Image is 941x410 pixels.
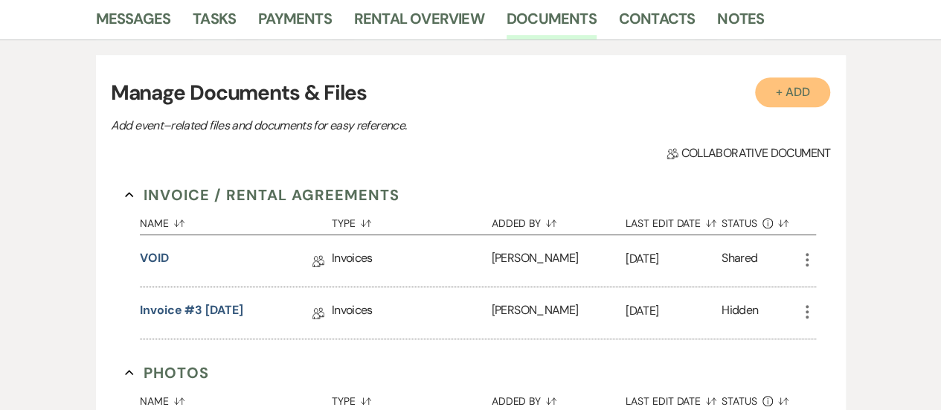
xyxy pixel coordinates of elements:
button: Status [722,206,798,234]
a: Documents [507,7,597,39]
button: Last Edit Date [626,206,722,234]
a: Tasks [193,7,236,39]
div: Invoices [332,287,492,339]
a: Contacts [619,7,696,39]
div: [PERSON_NAME] [492,235,626,286]
span: Status [722,396,757,406]
a: Messages [96,7,171,39]
a: Payments [258,7,332,39]
button: Type [332,206,492,234]
button: Photos [125,362,209,384]
div: Shared [722,249,757,272]
p: Add event–related files and documents for easy reference. [111,116,632,135]
div: Hidden [722,301,758,324]
p: [DATE] [626,301,722,321]
p: [DATE] [626,249,722,269]
span: Collaborative document [667,144,830,162]
a: VOID [140,249,169,272]
div: [PERSON_NAME] [492,287,626,339]
h3: Manage Documents & Files [111,77,831,109]
button: Invoice / Rental Agreements [125,184,399,206]
span: Status [722,218,757,228]
button: Name [140,206,332,234]
a: Rental Overview [354,7,484,39]
button: + Add [755,77,831,107]
button: Added By [492,206,626,234]
a: Notes [717,7,764,39]
a: Invoice #3 [DATE] [140,301,243,324]
div: Invoices [332,235,492,286]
